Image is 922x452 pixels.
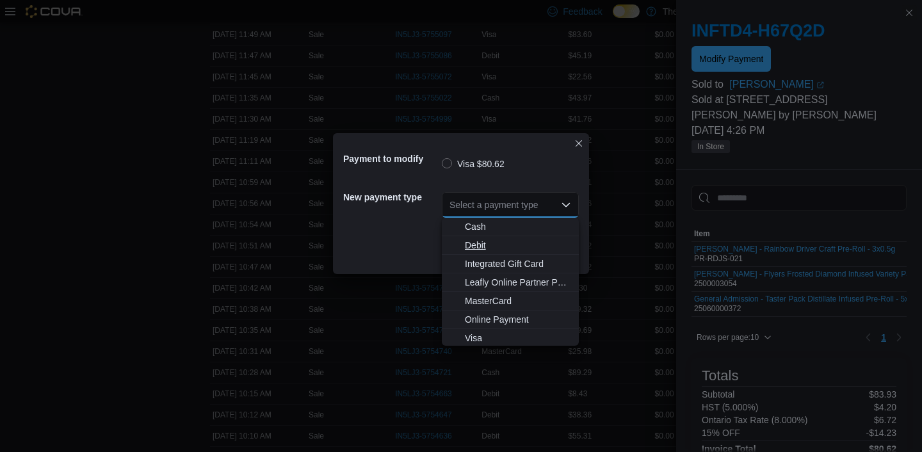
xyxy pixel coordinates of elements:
button: Online Payment [442,311,579,329]
button: MasterCard [442,292,579,311]
button: Debit [442,236,579,255]
span: Cash [465,220,571,233]
span: Online Payment [465,313,571,326]
input: Accessible screen reader label [449,197,451,213]
button: Visa [442,329,579,348]
span: Debit [465,239,571,252]
span: Leafly Online Partner Payment [465,276,571,289]
span: Integrated Gift Card [465,257,571,270]
button: Leafly Online Partner Payment [442,273,579,292]
button: Closes this modal window [571,136,586,151]
button: Cash [442,218,579,236]
span: MasterCard [465,295,571,307]
h5: New payment type [343,184,439,210]
h5: Payment to modify [343,146,439,172]
div: Choose from the following options [442,218,579,348]
button: Integrated Gift Card [442,255,579,273]
span: Visa [465,332,571,344]
button: Close list of options [561,200,571,210]
label: Visa $80.62 [442,156,505,172]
